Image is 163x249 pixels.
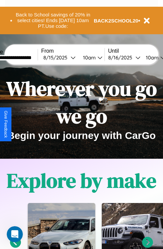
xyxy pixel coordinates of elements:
div: 10am [80,54,97,61]
h1: Explore by make [7,167,156,194]
button: Back to School savings of 20% in select cities! Ends [DATE] 10am PT.Use code: [12,10,94,31]
iframe: Intercom live chat [7,226,23,242]
button: 8/15/2025 [41,54,78,61]
b: BACK2SCHOOL20 [94,18,138,23]
div: 8 / 15 / 2025 [43,54,71,61]
div: 8 / 16 / 2025 [108,54,135,61]
div: Give Feedback [3,111,8,138]
label: From [41,48,105,54]
button: 10am [78,54,105,61]
div: 10am [142,54,160,61]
